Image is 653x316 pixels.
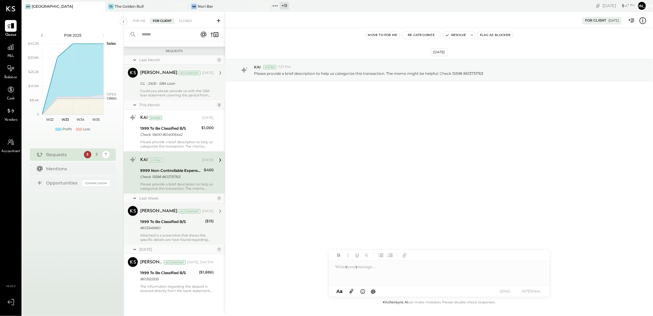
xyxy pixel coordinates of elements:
[140,132,200,138] div: Check 15600 8614005442
[362,251,370,259] button: Strikethrough
[0,41,21,59] a: P&L
[202,158,214,163] div: [DATE]
[140,270,197,276] div: 1999 To Be Classified B/S
[46,166,107,172] div: Mentions
[0,105,21,123] a: Vendors
[199,269,214,275] div: ($1,886)
[139,102,215,107] div: This Month
[108,4,114,9] div: TG
[204,167,214,173] div: $400
[0,20,21,38] a: Queue
[335,288,345,295] button: Aa
[340,288,342,294] span: a
[191,4,197,9] div: NB
[93,151,101,158] div: 3
[30,98,39,102] text: $8.4K
[140,219,203,225] div: 1999 To Be Classified B/S
[84,151,91,158] div: 3
[140,259,163,265] div: [PERSON_NAME]
[62,127,72,132] div: Profit
[102,151,110,158] div: 7
[401,251,409,259] button: Add URL
[366,31,400,39] button: Move to for me
[0,63,21,80] a: Balance
[595,2,601,9] div: copy link
[28,70,39,74] text: $25.3K
[130,18,148,24] div: For Me
[77,117,85,122] text: W34
[585,18,606,23] div: For Client
[369,287,378,295] button: @
[603,3,635,9] div: [DATE]
[139,57,215,63] div: Last Month
[28,55,39,60] text: $33.8K
[25,4,31,9] div: AH
[140,80,212,87] div: GL - 2405 - SBA Loan
[139,196,215,201] div: Last Week
[217,58,222,63] div: 1
[46,117,53,122] text: W32
[140,208,177,214] div: [PERSON_NAME]
[477,31,513,39] button: Flag as Blocker
[140,284,214,293] div: The information regarding the deposit is sourced directly from the bank statement. This is the on...
[187,260,214,265] div: [DATE], 5:40 PM
[263,65,276,69] div: System
[217,196,222,201] div: 1
[149,158,162,162] div: System
[254,71,483,76] p: Please provide a brief description to help us categorize this transaction. The memo might be help...
[2,149,20,154] span: Accountant
[443,31,469,39] button: Resolve
[139,247,215,252] div: [DATE]
[7,54,14,59] span: P&L
[202,115,214,120] div: [DATE]
[32,4,73,9] div: [GEOGRAPHIC_DATA]
[7,96,15,102] span: Cash
[217,247,222,252] div: 1
[179,71,200,75] div: Accountant
[176,18,195,24] div: Closed
[205,218,214,224] div: ($15)
[202,209,214,214] div: [DATE]
[140,140,214,148] div: Please provide a brief description to help us categorize this transaction. The memo might be help...
[280,2,289,10] div: + 11
[202,71,214,75] div: [DATE]
[140,225,203,231] div: 8613346960
[201,125,214,131] div: $1,000
[377,251,385,259] button: Unordered List
[140,276,197,282] div: 8613522535
[179,209,200,213] div: Accountant
[217,103,222,107] div: 2
[140,157,148,163] div: KAI
[371,288,376,294] span: @
[519,287,544,295] button: INTERNAL
[140,168,202,174] div: 9999 Non-Controllable Expenses:Other Income and Expenses:To Be Classified
[0,136,21,154] a: Accountant
[107,92,117,96] text: OPEX
[5,32,17,38] span: Queue
[107,41,116,46] text: Sales
[198,4,213,9] div: Nori Bar
[149,116,162,120] div: System
[353,251,361,259] button: Underline
[115,4,144,9] div: The Golden Bull
[107,96,117,100] text: Occu...
[61,117,69,122] text: W33
[344,251,352,259] button: Italic
[140,174,202,180] div: Check 15598 8613731763
[140,115,148,121] div: KAI
[46,180,79,186] div: Opportunities
[127,49,222,53] div: Requests
[83,127,90,132] div: Loss
[0,84,21,102] a: Cash
[28,41,39,46] text: $42.2K
[608,18,619,23] div: [DATE]
[37,112,39,116] text: 0
[92,117,100,122] text: W35
[637,1,647,11] button: [PERSON_NAME]
[140,89,214,97] div: Could you please provide us with the SBA loan statement covering the period from the loan's initi...
[335,251,343,259] button: Bold
[82,180,110,186] div: Coming Soon
[402,31,440,39] button: Re-Categorize
[254,64,261,70] span: KAI
[28,84,39,88] text: $16.9K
